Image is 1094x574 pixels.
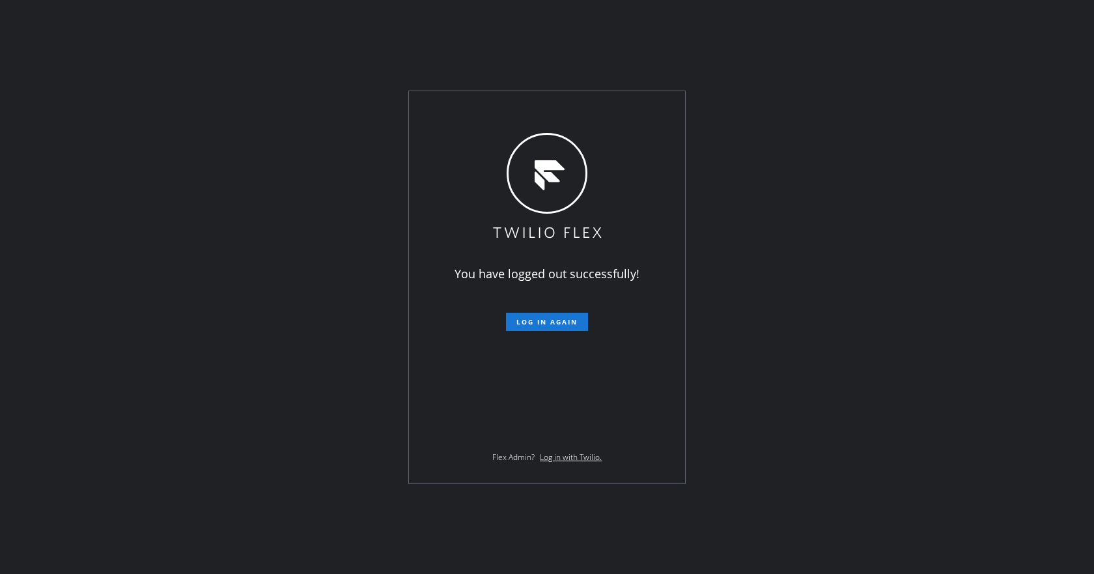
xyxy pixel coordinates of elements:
[492,452,535,463] span: Flex Admin?
[455,266,639,281] span: You have logged out successfully!
[540,452,602,463] a: Log in with Twilio.
[516,317,578,326] span: Log in again
[506,313,588,331] button: Log in again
